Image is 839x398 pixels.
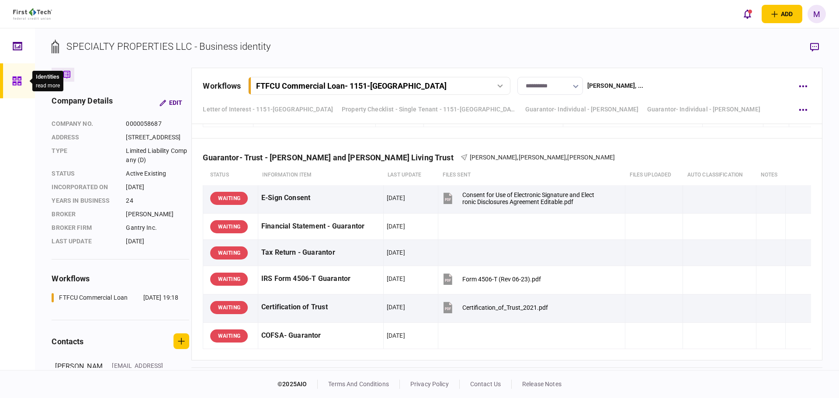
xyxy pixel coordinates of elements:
div: status [52,169,117,178]
button: read more [36,83,60,89]
div: [DATE] [387,222,405,231]
th: notes [756,165,786,185]
div: [STREET_ADDRESS] [126,133,189,142]
a: contact us [470,381,501,388]
button: M [808,5,826,23]
div: FTFCU Commercial Loan [59,293,128,302]
div: [PERSON_NAME] , ... [587,81,643,90]
span: , [517,154,518,161]
div: company no. [52,119,117,128]
div: E-Sign Consent [261,188,380,208]
div: [DATE] [126,183,189,192]
div: COFSA- Guarantor [261,326,380,346]
div: address [52,133,117,142]
div: Financial Statement - Guarantor [261,217,380,236]
span: , [566,154,567,161]
div: 0000058687 [126,119,189,128]
div: [DATE] 19:18 [143,293,179,302]
th: Files uploaded [625,165,683,185]
div: workflows [203,80,241,92]
div: Identities [36,73,60,81]
div: [DATE] [387,331,405,340]
th: last update [383,165,438,185]
div: last update [52,237,117,246]
div: Form 4506-T (Rev 06-23).pdf [462,276,541,283]
th: status [203,165,258,185]
div: © 2025 AIO [277,380,318,389]
div: workflows [52,273,189,284]
div: [DATE] [387,303,405,311]
a: terms and conditions [328,381,389,388]
button: open adding identity options [762,5,802,23]
div: [PERSON_NAME] [126,210,189,219]
a: Guarantor- Individual - [PERSON_NAME] [525,105,638,114]
th: auto classification [683,165,756,185]
div: broker firm [52,223,117,232]
div: Active Existing [126,169,189,178]
div: Consent for Use of Electronic Signature and Electronic Disclosures Agreement Editable.pdf [462,191,594,205]
div: [DATE] [387,274,405,283]
div: Type [52,146,117,165]
div: WAITING [210,329,248,343]
div: Tax Return - Guarantor [261,243,380,263]
div: company details [52,95,113,111]
div: [DATE] [387,194,405,202]
div: Broker [52,210,117,219]
button: open notifications list [738,5,756,23]
a: Guarantor- Individual - [PERSON_NAME] [647,105,760,114]
div: SPECIALTY PROPERTIES LLC - Business identity [66,39,270,54]
span: [PERSON_NAME] [567,154,615,161]
div: FTFCU Commercial Loan - 1151-[GEOGRAPHIC_DATA] [256,81,447,90]
div: years in business [52,196,117,205]
div: Guarantor- Trust - [PERSON_NAME] and [PERSON_NAME] Living Trust [203,153,460,162]
div: [DATE] [387,248,405,257]
th: Information item [258,165,383,185]
div: WAITING [210,192,248,205]
a: Property Checklist - Single Tenant - 1151-[GEOGRAPHIC_DATA], [GEOGRAPHIC_DATA], [GEOGRAPHIC_DATA] [342,105,517,114]
th: files sent [438,165,625,185]
span: [PERSON_NAME] [470,154,517,161]
a: release notes [522,381,562,388]
button: Form 4506-T (Rev 06-23).pdf [441,269,541,289]
div: IRS Form 4506-T Guarantor [261,269,380,289]
img: client company logo [13,8,52,20]
button: Consent for Use of Electronic Signature and Electronic Disclosures Agreement Editable.pdf [441,188,594,208]
span: [PERSON_NAME] [519,154,566,161]
div: incorporated on [52,183,117,192]
div: WAITING [210,273,248,286]
div: Certification_of_Trust_2021.pdf [462,304,548,311]
button: Certification_of_Trust_2021.pdf [441,298,548,317]
a: FTFCU Commercial Loan[DATE] 19:18 [52,293,178,302]
div: WAITING [210,246,248,260]
div: Limited Liability Company (D) [126,146,189,165]
div: [PERSON_NAME] [55,361,103,398]
div: contacts [52,336,83,347]
a: privacy policy [410,381,449,388]
button: FTFCU Commercial Loan- 1151-[GEOGRAPHIC_DATA] [248,77,510,95]
div: WAITING [210,301,248,314]
a: Letter of Interest - 1151-[GEOGRAPHIC_DATA] [203,105,333,114]
div: WAITING [210,220,248,233]
div: Certification of Trust [261,298,380,317]
div: 24 [126,196,189,205]
div: [DATE] [126,237,189,246]
div: Gantry Inc. [126,223,189,232]
div: [EMAIL_ADDRESS][DOMAIN_NAME] [112,361,169,380]
button: Edit [153,95,189,111]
